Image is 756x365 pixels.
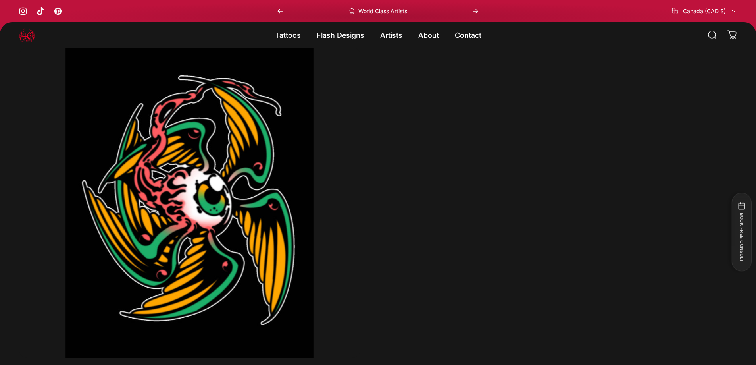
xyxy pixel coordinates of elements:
summary: Artists [372,27,410,43]
a: 0 items [723,26,741,44]
button: Open media 1 in modal [19,48,360,358]
a: Contact [447,27,489,43]
nav: Primary [267,27,489,43]
summary: Flash Designs [309,27,372,43]
summary: About [410,27,447,43]
p: World Class Artists [358,8,407,15]
button: BOOK FREE CONSULT [731,193,751,271]
img: Blazing Seraphim [19,48,360,358]
span: Canada (CAD $) [683,8,726,15]
media-gallery: Gallery Viewer [19,48,360,358]
summary: Tattoos [267,27,309,43]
